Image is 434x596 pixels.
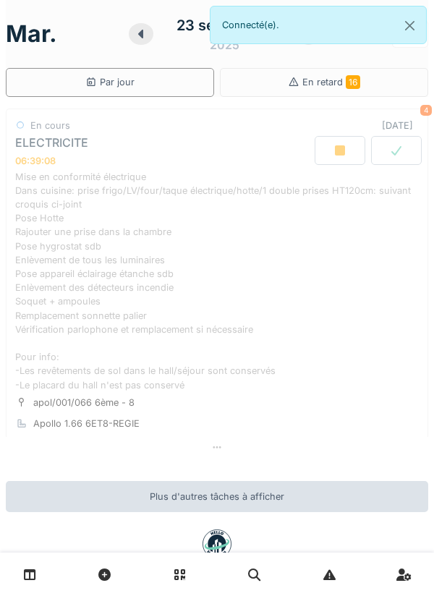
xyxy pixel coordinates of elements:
div: apol/001/066 6ème - 8 [33,396,135,409]
div: [DATE] [382,119,419,132]
div: 2025 [210,36,239,54]
img: badge-BVDL4wpA.svg [203,529,231,558]
div: Apollo 1.66 6ET8-REGIE [33,417,140,430]
span: En retard [302,77,360,88]
button: Close [393,7,426,45]
div: 4 [420,105,432,116]
div: 23 septembre [176,14,273,36]
div: En cours [30,119,70,132]
div: Par jour [85,75,135,89]
div: Plus d'autres tâches à afficher [6,481,428,512]
div: Mise en conformité électrique Dans cuisine: prise frigo/LV/four/taque électrique/hotte/1 double p... [15,170,419,392]
div: 06:39:08 [15,156,56,166]
h1: mar. [6,20,57,48]
div: Connecté(e). [210,6,427,44]
span: 16 [346,75,360,89]
div: ELECTRICITE [15,136,88,150]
